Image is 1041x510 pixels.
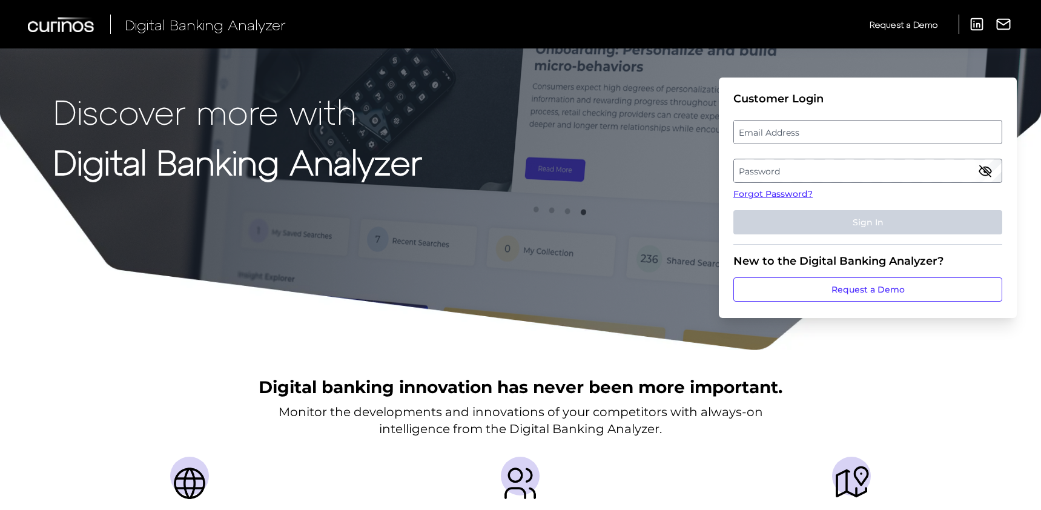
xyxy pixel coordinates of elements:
[733,92,1002,105] div: Customer Login
[125,16,286,33] span: Digital Banking Analyzer
[733,210,1002,234] button: Sign In
[53,141,422,182] strong: Digital Banking Analyzer
[53,92,422,130] p: Discover more with
[259,376,782,399] h2: Digital banking innovation has never been more important.
[28,17,96,32] img: Curinos
[733,188,1002,200] a: Forgot Password?
[733,254,1002,268] div: New to the Digital Banking Analyzer?
[870,19,937,30] span: Request a Demo
[501,464,540,503] img: Providers
[279,403,763,437] p: Monitor the developments and innovations of your competitors with always-on intelligence from the...
[870,15,937,35] a: Request a Demo
[733,277,1002,302] a: Request a Demo
[734,121,1001,143] label: Email Address
[170,464,209,503] img: Countries
[734,160,1001,182] label: Password
[832,464,871,503] img: Journeys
